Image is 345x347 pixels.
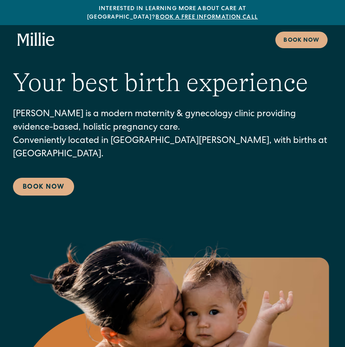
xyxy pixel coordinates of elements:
[283,36,319,45] div: Book now
[155,15,258,20] a: Book a free information call
[17,32,55,47] a: home
[13,5,332,22] div: Interested in learning more about care at [GEOGRAPHIC_DATA]?
[13,67,308,98] h1: Your best birth experience
[275,32,328,48] a: Book now
[13,108,332,162] p: [PERSON_NAME] is a modern maternity & gynecology clinic providing evidence-based, holistic pregna...
[13,178,74,196] a: Book Now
